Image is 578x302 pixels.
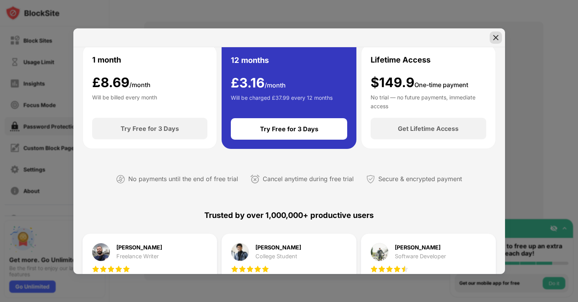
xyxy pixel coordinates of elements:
[414,81,468,89] span: One-time payment
[254,265,262,273] img: star
[246,265,254,273] img: star
[255,253,301,259] div: College Student
[231,265,238,273] img: star
[378,173,462,185] div: Secure & encrypted payment
[231,243,249,261] img: testimonial-purchase-2.jpg
[263,173,354,185] div: Cancel anytime during free trial
[83,197,496,234] div: Trusted by over 1,000,000+ productive users
[371,93,486,109] div: No trial — no future payments, immediate access
[262,265,269,273] img: star
[370,243,389,261] img: testimonial-purchase-3.jpg
[121,125,179,132] div: Try Free for 3 Days
[231,94,333,109] div: Will be charged £37.99 every 12 months
[260,125,318,133] div: Try Free for 3 Days
[371,75,468,91] div: $149.9
[398,125,459,132] div: Get Lifetime Access
[128,173,238,185] div: No payments until the end of free trial
[92,243,110,261] img: testimonial-purchase-1.jpg
[231,75,286,91] div: £ 3.16
[92,265,99,273] img: star
[378,265,386,273] img: star
[116,253,162,259] div: Freelance Writer
[115,265,123,273] img: star
[99,265,107,273] img: star
[107,265,115,273] img: star
[92,54,121,66] div: 1 month
[255,245,301,250] div: [PERSON_NAME]
[393,265,401,273] img: star
[123,265,130,273] img: star
[395,253,446,259] div: Software Developer
[116,245,162,250] div: [PERSON_NAME]
[265,81,286,89] span: /month
[238,265,246,273] img: star
[386,265,393,273] img: star
[370,265,378,273] img: star
[395,245,446,250] div: [PERSON_NAME]
[92,75,151,91] div: £ 8.69
[231,54,269,66] div: 12 months
[371,54,431,66] div: Lifetime Access
[366,175,375,184] img: secured-payment
[250,175,260,184] img: cancel-anytime
[401,265,409,273] img: star
[116,175,125,184] img: not-paying
[129,81,151,89] span: /month
[92,93,157,109] div: Will be billed every month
